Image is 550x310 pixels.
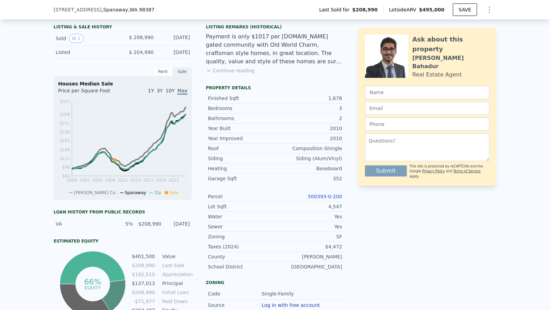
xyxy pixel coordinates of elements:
[56,220,104,227] div: VA
[161,280,192,287] td: Principal
[54,238,192,244] div: Estimated Equity
[208,105,275,112] div: Bedrooms
[154,190,161,195] span: Zip
[208,203,275,210] div: Lot Sqft
[118,178,128,183] tspan: 2011
[365,165,407,176] button: Submit
[208,253,275,260] div: County
[105,178,116,183] tspan: 2008
[208,302,262,309] div: Source
[208,263,275,270] div: School District
[54,6,102,13] span: [STREET_ADDRESS]
[173,67,192,76] div: Sale
[262,302,320,308] button: Log in with free account
[161,289,192,296] td: Initial Loan
[275,95,342,102] div: 1,678
[62,174,70,179] tspan: $61
[419,7,444,12] span: $495,000
[161,253,192,260] td: Value
[412,35,489,54] div: Ask about this property
[453,169,480,173] a: Terms of Service
[159,49,190,56] div: [DATE]
[59,112,70,117] tspan: $306
[319,6,352,13] span: Last Sold for
[206,280,344,285] div: Zoning
[131,271,155,278] td: $192,510
[308,194,342,199] a: 500393-0-200
[422,169,445,173] a: Privacy Policy
[157,88,163,93] span: 3Y
[169,190,178,195] span: Sale
[208,135,275,142] div: Year Improved
[125,190,146,195] span: Spanaway
[412,54,489,71] div: [PERSON_NAME] Bahadur
[131,298,155,305] td: $71,977
[148,88,154,93] span: 1Y
[131,280,155,287] td: $137,013
[275,105,342,112] div: 3
[208,175,275,182] div: Garage Sqft
[161,262,192,269] td: Last Sale
[58,80,187,87] div: Houses Median Sale
[129,35,154,40] span: $ 208,990
[131,253,155,260] td: $401,500
[208,223,275,230] div: Sewer
[365,86,489,99] input: Name
[58,87,123,98] div: Price per Square Foot
[59,156,70,161] tspan: $131
[206,24,344,30] div: Listing Remarks (Historical)
[208,155,275,162] div: Siding
[54,209,192,215] div: Loan history from public records
[275,243,342,250] div: $4,472
[56,34,117,43] div: Sold
[410,164,489,179] div: This site is protected by reCAPTCHA and the Google and apply.
[62,165,70,170] tspan: $96
[275,135,342,142] div: 2010
[59,99,70,104] tspan: $357
[102,6,155,13] span: , Spanaway
[208,165,275,172] div: Heating
[275,223,342,230] div: Yes
[80,178,90,183] tspan: 2003
[275,203,342,210] div: 4,547
[275,175,342,182] div: 352
[262,290,295,297] div: Single-Family
[156,178,166,183] tspan: 2020
[177,88,187,95] span: Max
[365,102,489,115] input: Email
[275,165,342,172] div: Baseboard
[59,130,70,135] tspan: $236
[275,233,342,240] div: SF
[275,115,342,122] div: 2
[275,145,342,152] div: Composition Shingle
[84,277,101,286] tspan: 66%
[143,178,154,183] tspan: 2017
[131,289,155,296] td: $208,990
[129,49,154,55] span: $ 204,990
[59,121,70,126] tspan: $271
[67,178,77,183] tspan: 2000
[130,178,141,183] tspan: 2014
[275,213,342,220] div: Yes
[208,233,275,240] div: Zoning
[168,178,179,183] tspan: 2022
[137,220,161,227] div: $208,990
[161,298,192,305] td: Paid Down
[365,118,489,131] input: Phone
[131,262,155,269] td: $208,990
[208,213,275,220] div: Water
[453,3,477,16] button: SAVE
[153,67,173,76] div: Rent
[389,6,419,13] span: Lotside ARV
[54,24,192,31] div: LISTING & SALE HISTORY
[275,253,342,260] div: [PERSON_NAME]
[275,155,342,162] div: Siding (Alum/Vinyl)
[206,85,344,91] div: Property details
[128,7,154,12] span: , WA 98387
[208,145,275,152] div: Roof
[208,95,275,102] div: Finished Sqft
[84,285,101,290] tspan: equity
[161,271,192,278] td: Appreciation
[59,147,70,152] tspan: $166
[92,178,103,183] tspan: 2005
